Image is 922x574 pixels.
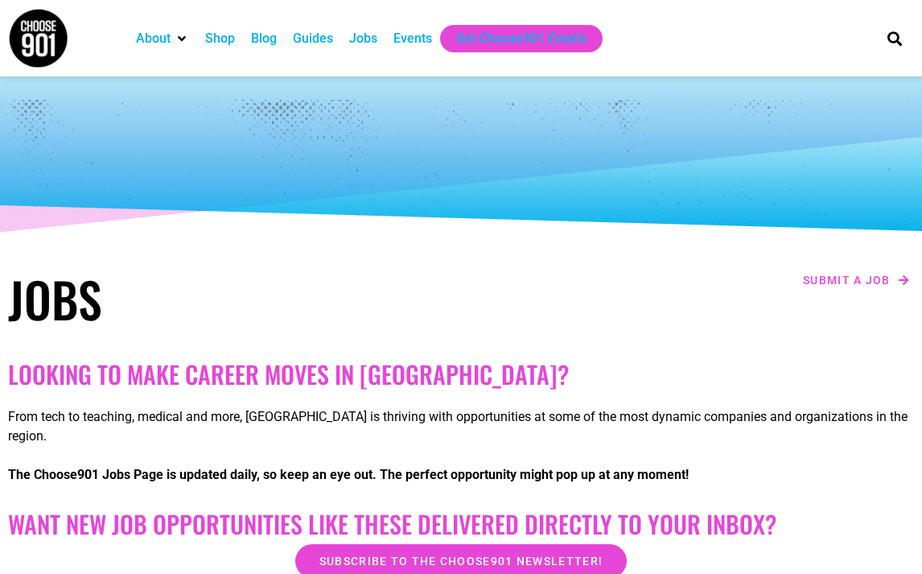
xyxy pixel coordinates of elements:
a: About [136,29,171,48]
h1: Jobs [8,270,453,328]
a: Jobs [349,29,377,48]
div: Search [881,25,908,52]
a: Guides [293,29,333,48]
span: Submit a job [803,275,891,286]
a: Submit a job [798,270,914,291]
h2: Looking to make career moves in [GEOGRAPHIC_DATA]? [8,360,914,389]
p: From tech to teaching, medical and more, [GEOGRAPHIC_DATA] is thriving with opportunities at some... [8,407,914,446]
a: Shop [205,29,235,48]
div: About [128,25,197,52]
strong: The Choose901 Jobs Page is updated daily, so keep an eye out. The perfect opportunity might pop u... [8,467,689,482]
h2: Want New Job Opportunities like these Delivered Directly to your Inbox? [8,510,914,539]
a: Get Choose901 Emails [456,29,587,48]
nav: Main nav [128,25,862,52]
a: Blog [251,29,277,48]
a: Events [393,29,432,48]
span: Subscribe to the Choose901 newsletter! [319,555,603,567]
